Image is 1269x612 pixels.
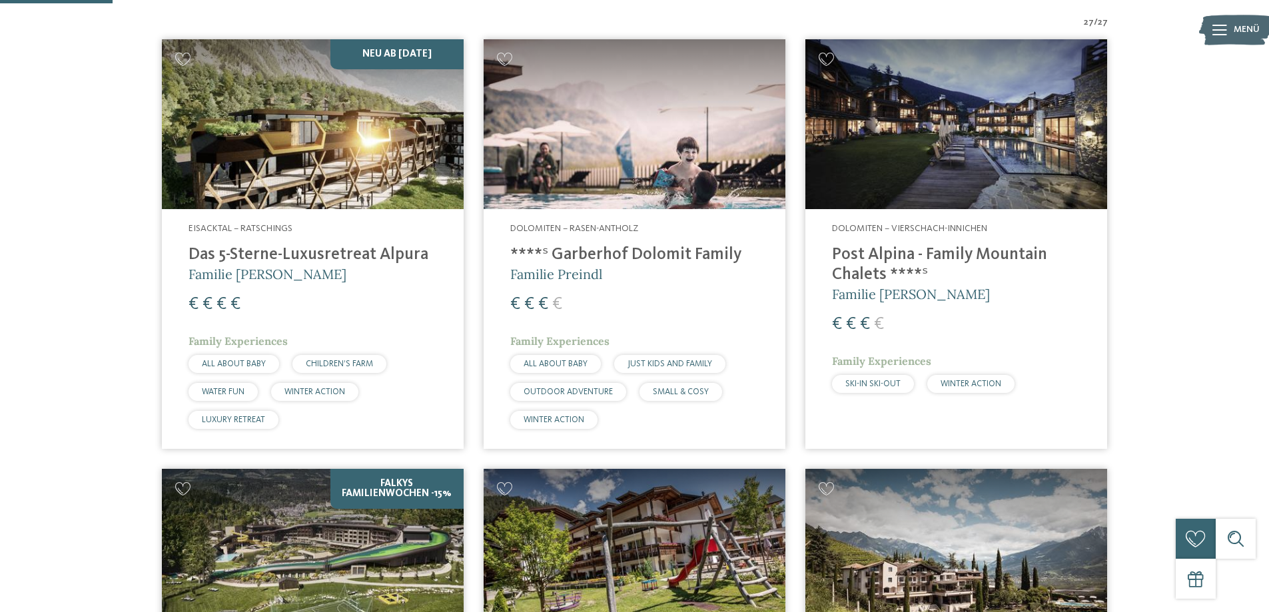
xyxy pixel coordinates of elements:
span: Familie [PERSON_NAME] [832,286,990,302]
span: SKI-IN SKI-OUT [845,380,901,388]
img: Post Alpina - Family Mountain Chalets ****ˢ [805,39,1107,209]
span: OUTDOOR ADVENTURE [524,388,613,396]
span: CHILDREN’S FARM [306,360,373,368]
span: € [203,296,212,313]
h4: Post Alpina - Family Mountain Chalets ****ˢ [832,245,1080,285]
span: € [846,316,856,333]
span: JUST KIDS AND FAMILY [628,360,712,368]
span: LUXURY RETREAT [202,416,265,424]
span: € [860,316,870,333]
span: ALL ABOUT BABY [524,360,588,368]
span: € [216,296,226,313]
span: € [874,316,884,333]
h4: ****ˢ Garberhof Dolomit Family [510,245,759,265]
span: Eisacktal – Ratschings [189,224,292,233]
span: 27 [1098,16,1108,29]
span: € [552,296,562,313]
span: WINTER ACTION [941,380,1001,388]
span: € [230,296,240,313]
span: Family Experiences [189,334,288,348]
span: Family Experiences [832,354,931,368]
span: € [832,316,842,333]
span: WATER FUN [202,388,244,396]
span: SMALL & COSY [653,388,709,396]
span: WINTER ACTION [524,416,584,424]
span: € [510,296,520,313]
span: Familie Preindl [510,266,602,282]
a: Familienhotels gesucht? Hier findet ihr die besten! Dolomiten – Rasen-Antholz ****ˢ Garberhof Dol... [484,39,785,449]
span: € [189,296,199,313]
a: Familienhotels gesucht? Hier findet ihr die besten! Dolomiten – Vierschach-Innichen Post Alpina -... [805,39,1107,449]
span: WINTER ACTION [284,388,345,396]
span: Familie [PERSON_NAME] [189,266,346,282]
img: Familienhotels gesucht? Hier findet ihr die besten! [162,39,464,209]
span: Dolomiten – Rasen-Antholz [510,224,638,233]
img: Familienhotels gesucht? Hier findet ihr die besten! [484,39,785,209]
span: / [1094,16,1098,29]
span: € [538,296,548,313]
span: € [524,296,534,313]
span: 27 [1084,16,1094,29]
a: Familienhotels gesucht? Hier findet ihr die besten! Neu ab [DATE] Eisacktal – Ratschings Das 5-St... [162,39,464,449]
span: Dolomiten – Vierschach-Innichen [832,224,987,233]
span: ALL ABOUT BABY [202,360,266,368]
span: Family Experiences [510,334,610,348]
h4: Das 5-Sterne-Luxusretreat Alpura [189,245,437,265]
